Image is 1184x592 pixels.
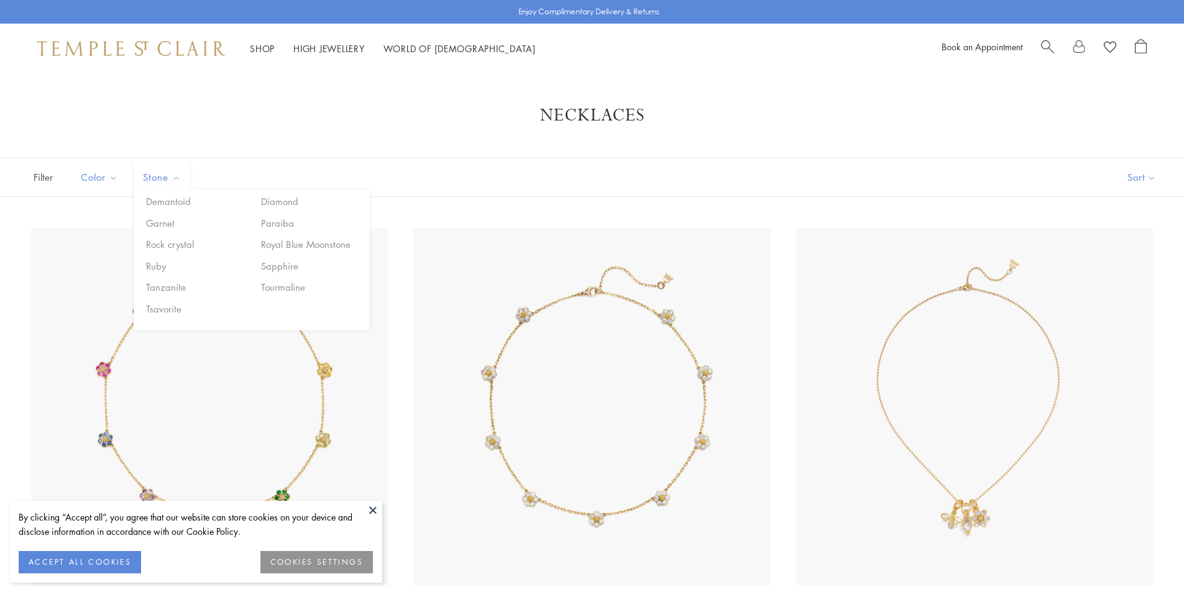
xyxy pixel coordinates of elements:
a: Book an Appointment [942,40,1022,53]
nav: Main navigation [250,41,536,57]
button: ACCEPT ALL COOKIES [19,551,141,573]
button: Color [71,163,127,191]
a: View Wishlist [1104,39,1116,58]
img: N31810-FIORI [413,228,771,585]
span: Stone [137,170,190,185]
a: Search [1041,39,1054,58]
a: ShopShop [250,42,275,55]
h1: Necklaces [50,104,1134,127]
a: World of [DEMOGRAPHIC_DATA]World of [DEMOGRAPHIC_DATA] [383,42,536,55]
img: Temple St. Clair [37,41,225,56]
a: Open Shopping Bag [1135,39,1147,58]
button: COOKIES SETTINGS [260,551,373,573]
img: NCH-E7BEEFIORBM [796,228,1153,585]
img: 18K Fiori Necklace [31,228,388,585]
button: Show sort by [1099,158,1184,196]
p: Enjoy Complimentary Delivery & Returns [518,6,659,18]
a: High JewelleryHigh Jewellery [293,42,365,55]
span: Color [75,170,127,185]
button: Stone [134,163,190,191]
div: By clicking “Accept all”, you agree that our website can store cookies on your device and disclos... [19,510,373,539]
